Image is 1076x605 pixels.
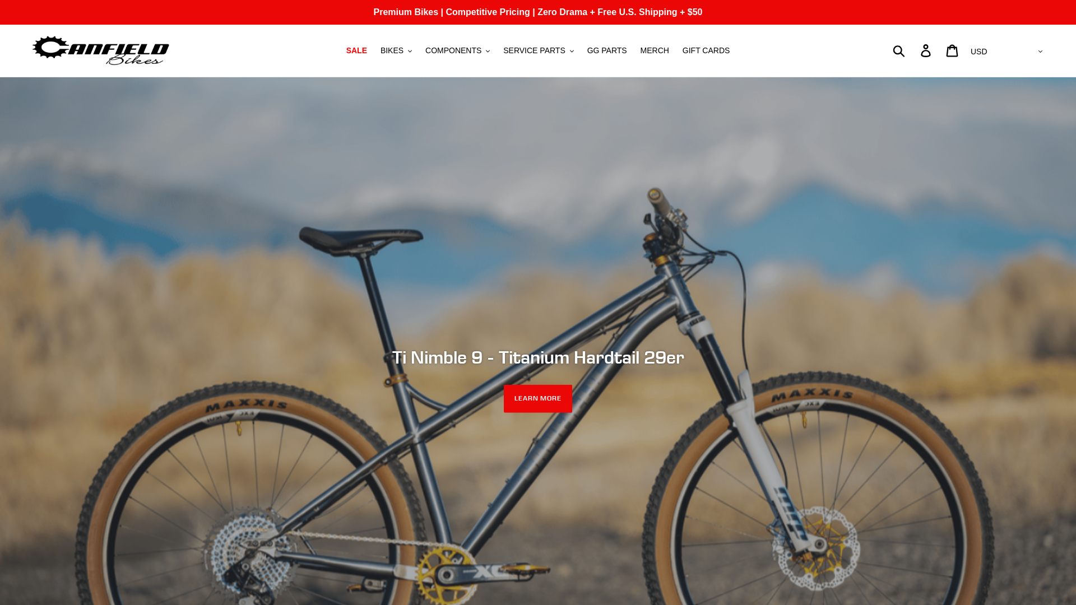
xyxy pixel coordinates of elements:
[381,46,403,55] span: BIKES
[503,46,565,55] span: SERVICE PARTS
[498,43,579,58] button: SERVICE PARTS
[425,46,481,55] span: COMPONENTS
[683,46,730,55] span: GIFT CARDS
[635,43,675,58] a: MERCH
[341,43,373,58] a: SALE
[587,46,627,55] span: GG PARTS
[31,33,171,68] img: Canfield Bikes
[582,43,633,58] a: GG PARTS
[677,43,736,58] a: GIFT CARDS
[899,38,927,63] input: Search
[346,46,367,55] span: SALE
[233,346,843,367] h2: Ti Nimble 9 - Titanium Hardtail 29er
[375,43,418,58] button: BIKES
[420,43,495,58] button: COMPONENTS
[504,385,573,413] a: LEARN MORE
[641,46,669,55] span: MERCH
